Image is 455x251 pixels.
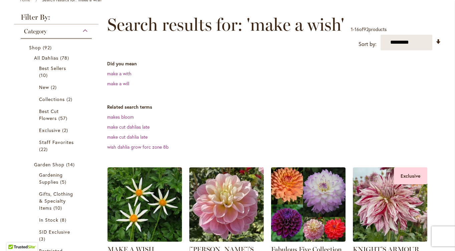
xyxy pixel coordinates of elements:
a: KNIGHTS ARMOUR Exclusive [353,237,427,243]
a: Gabbie's Wish [189,237,264,243]
img: MAKE A WISH [107,167,182,242]
span: Collections [39,96,65,102]
div: Exclusive [394,167,427,184]
span: 3 [39,235,47,242]
span: 14 [66,161,76,168]
span: 22 [39,146,49,153]
span: New [39,84,49,90]
span: Staff Favorites [39,139,74,145]
span: Shop [29,44,41,51]
a: MAKE A WISH [107,237,182,243]
img: Gabbie's Wish [189,167,264,242]
span: 10 [53,204,64,211]
span: 92 [364,26,369,32]
span: SID Exclusive [39,229,70,235]
img: KNIGHTS ARMOUR [353,167,427,242]
a: wish dahlia grow forc zone 8b [107,144,169,150]
a: Garden Shop [34,161,80,168]
span: 2 [51,84,58,91]
span: All Dahlias [34,55,59,61]
label: Sort by: [359,38,377,50]
a: All Dahlias [34,54,80,61]
dt: Did you mean [107,60,441,67]
p: - of products [351,24,387,35]
a: make a will [107,80,129,87]
strong: Filter By: [14,14,99,24]
span: 2 [66,96,74,103]
span: 1 [351,26,353,32]
a: Gifts, Clothing &amp; Specialty Items [39,190,75,211]
span: Gifts, Clothing & Specialty Items [39,191,73,211]
a: make cut dahlias late [107,124,150,130]
a: Shop [29,44,85,51]
span: 8 [60,216,68,223]
a: New [39,84,75,91]
span: 57 [58,115,69,122]
span: Search results for: 'make a wish' [107,15,344,35]
a: Exclusive [39,127,75,134]
span: Category [24,28,47,35]
a: Best Cut Flowers [39,108,75,122]
a: In Stock [39,216,75,223]
span: 2 [62,127,70,134]
a: SID Exclusive [39,228,75,242]
span: 5 [60,178,68,185]
a: Collections [39,96,75,103]
span: 78 [60,54,71,61]
a: Fabulous Five Collection [271,237,346,243]
span: In Stock [39,217,58,223]
a: Staff Favorites [39,139,75,153]
a: make a with [107,70,132,77]
span: Best Sellers [39,65,66,71]
iframe: Launch Accessibility Center [5,227,24,246]
span: 92 [43,44,53,51]
span: 10 [39,72,49,79]
a: makes bloom [107,114,134,120]
img: Fabulous Five Collection [271,167,346,242]
a: Gardening Supplies [39,171,75,185]
a: make cut dahlia late [107,134,148,140]
span: Best Cut Flowers [39,108,59,121]
span: Gardening Supplies [39,172,63,185]
span: 16 [355,26,359,32]
a: Best Sellers [39,65,75,79]
span: Garden Shop [34,161,65,168]
dt: Related search terms [107,104,441,110]
span: Exclusive [39,127,60,133]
